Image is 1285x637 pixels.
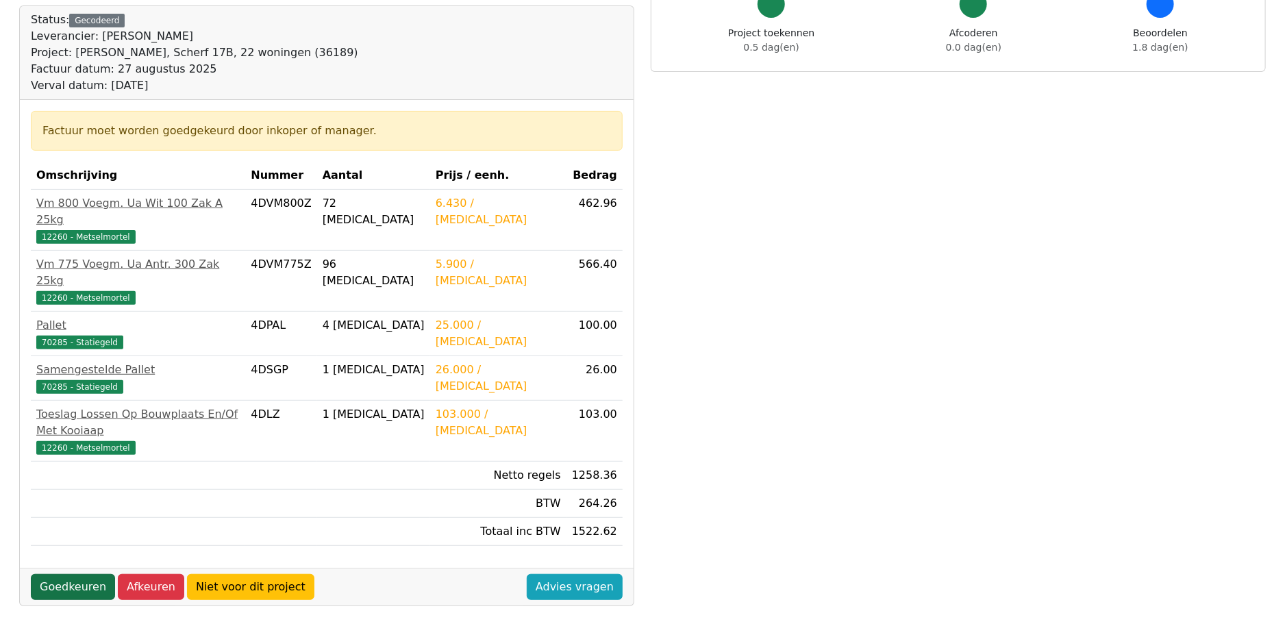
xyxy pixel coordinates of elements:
[744,42,799,53] span: 0.5 dag(en)
[187,574,314,600] a: Niet voor dit project
[728,26,814,55] div: Project toekennen
[436,362,561,395] div: 26.000 / [MEDICAL_DATA]
[245,356,316,401] td: 4DSGP
[245,251,316,312] td: 4DVM775Z
[946,42,1001,53] span: 0.0 dag(en)
[245,401,316,462] td: 4DLZ
[31,77,358,94] div: Verval datum: [DATE]
[436,195,561,228] div: 6.430 / [MEDICAL_DATA]
[566,356,623,401] td: 26.00
[946,26,1001,55] div: Afcoderen
[36,362,240,378] div: Samengestelde Pallet
[36,317,240,350] a: Pallet70285 - Statiegeld
[245,190,316,251] td: 4DVM800Z
[36,195,240,228] div: Vm 800 Voegm. Ua Wit 100 Zak A 25kg
[323,195,425,228] div: 72 [MEDICAL_DATA]
[31,574,115,600] a: Goedkeuren
[323,317,425,334] div: 4 [MEDICAL_DATA]
[69,14,125,27] div: Gecodeerd
[36,230,136,244] span: 12260 - Metselmortel
[36,256,240,305] a: Vm 775 Voegm. Ua Antr. 300 Zak 25kg12260 - Metselmortel
[36,406,240,439] div: Toeslag Lossen Op Bouwplaats En/Of Met Kooiaap
[566,162,623,190] th: Bedrag
[36,380,123,394] span: 70285 - Statiegeld
[36,195,240,245] a: Vm 800 Voegm. Ua Wit 100 Zak A 25kg12260 - Metselmortel
[566,490,623,518] td: 264.26
[36,336,123,349] span: 70285 - Statiegeld
[31,162,245,190] th: Omschrijving
[566,462,623,490] td: 1258.36
[36,406,240,455] a: Toeslag Lossen Op Bouwplaats En/Of Met Kooiaap12260 - Metselmortel
[430,490,566,518] td: BTW
[245,312,316,356] td: 4DPAL
[31,28,358,45] div: Leverancier: [PERSON_NAME]
[36,317,240,334] div: Pallet
[436,256,561,289] div: 5.900 / [MEDICAL_DATA]
[566,401,623,462] td: 103.00
[323,256,425,289] div: 96 [MEDICAL_DATA]
[36,291,136,305] span: 12260 - Metselmortel
[42,123,611,139] div: Factuur moet worden goedgekeurd door inkoper of manager.
[31,45,358,61] div: Project: [PERSON_NAME], Scherf 17B, 22 woningen (36189)
[566,312,623,356] td: 100.00
[323,406,425,423] div: 1 [MEDICAL_DATA]
[1133,42,1188,53] span: 1.8 dag(en)
[323,362,425,378] div: 1 [MEDICAL_DATA]
[527,574,623,600] a: Advies vragen
[31,12,358,94] div: Status:
[118,574,184,600] a: Afkeuren
[36,362,240,395] a: Samengestelde Pallet70285 - Statiegeld
[436,317,561,350] div: 25.000 / [MEDICAL_DATA]
[436,406,561,439] div: 103.000 / [MEDICAL_DATA]
[430,162,566,190] th: Prijs / eenh.
[31,61,358,77] div: Factuur datum: 27 augustus 2025
[566,251,623,312] td: 566.40
[36,441,136,455] span: 12260 - Metselmortel
[1133,26,1188,55] div: Beoordelen
[245,162,316,190] th: Nummer
[430,518,566,546] td: Totaal inc BTW
[36,256,240,289] div: Vm 775 Voegm. Ua Antr. 300 Zak 25kg
[566,190,623,251] td: 462.96
[430,462,566,490] td: Netto regels
[317,162,430,190] th: Aantal
[566,518,623,546] td: 1522.62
